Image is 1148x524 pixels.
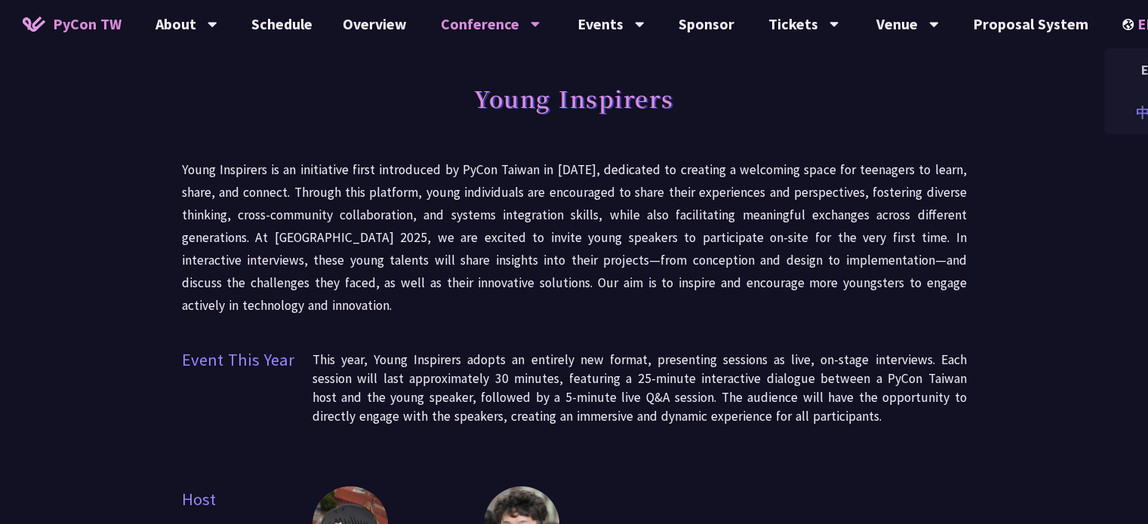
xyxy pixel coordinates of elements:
p: Young Inspirers is an initiative first introduced by PyCon Taiwan in [DATE], dedicated to creatin... [182,158,967,317]
h1: Young Inspirers [474,75,674,121]
p: This year, Young Inspirers adopts an entirely new format, presenting sessions as live, on-stage i... [312,351,967,426]
a: PyCon TW [8,5,137,43]
img: Locale Icon [1122,19,1137,30]
span: PyCon TW [53,13,122,35]
span: Event This Year [182,347,312,441]
img: Home icon of PyCon TW 2025 [23,17,45,32]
